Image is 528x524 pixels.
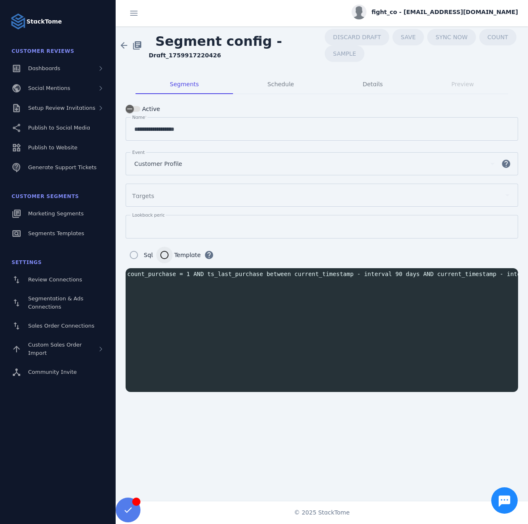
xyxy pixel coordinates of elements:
span: Publish to Social Media [28,125,90,131]
span: fight_co - [EMAIL_ADDRESS][DOMAIN_NAME] [371,8,518,17]
a: Publish to Social Media [5,119,111,137]
a: Segmentation & Ads Connections [5,290,111,315]
span: Social Mentions [28,85,70,91]
a: Review Connections [5,271,111,289]
span: Community Invite [28,369,77,375]
mat-label: Lookback period [132,212,168,217]
strong: StackTome [26,17,62,26]
mat-label: Events [132,150,147,155]
span: Custom Sales Order Import [28,342,82,356]
img: profile.jpg [352,5,366,19]
mat-icon: library_books [132,40,142,50]
span: Review Connections [28,276,82,283]
span: Setup Review Invitations [28,105,95,111]
mat-radio-group: Segment config type [126,247,201,263]
mat-label: Name [132,115,145,120]
span: Customer Profile [134,159,182,169]
label: Active [140,104,160,114]
a: Community Invite [5,363,111,381]
mat-form-field: Segment targets [126,184,518,215]
mat-form-field: Segment name [126,117,518,149]
button: fight_co - [EMAIL_ADDRESS][DOMAIN_NAME] [352,5,518,19]
a: Generate Support Tickets [5,158,111,177]
mat-form-field: Segment events [126,152,518,184]
span: Schedule [267,81,294,87]
span: Generate Support Tickets [28,164,97,170]
span: Segment config - [149,27,289,56]
a: Sales Order Connections [5,317,111,335]
span: Sales Order Connections [28,323,94,329]
span: Marketing Segments [28,210,83,217]
span: Details [363,81,383,87]
span: Customer Reviews [12,48,74,54]
a: Segments Templates [5,224,111,243]
span: Dashboards [28,65,60,71]
mat-icon: help [496,159,516,169]
mat-label: Targets [132,193,154,199]
img: Logo image [10,13,26,30]
span: Settings [12,260,42,265]
span: Segments Templates [28,230,84,236]
a: Marketing Segments [5,205,111,223]
span: Segmentation & Ads Connections [28,295,83,310]
strong: Draft_1759917220426 [149,52,221,59]
label: Sql [142,250,153,260]
a: Publish to Website [5,139,111,157]
span: Segments [170,81,199,87]
span: Publish to Website [28,144,77,151]
div: Segment sql [126,268,518,392]
label: Template [173,250,201,260]
span: © 2025 StackTome [294,508,350,517]
span: Customer Segments [12,194,79,199]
